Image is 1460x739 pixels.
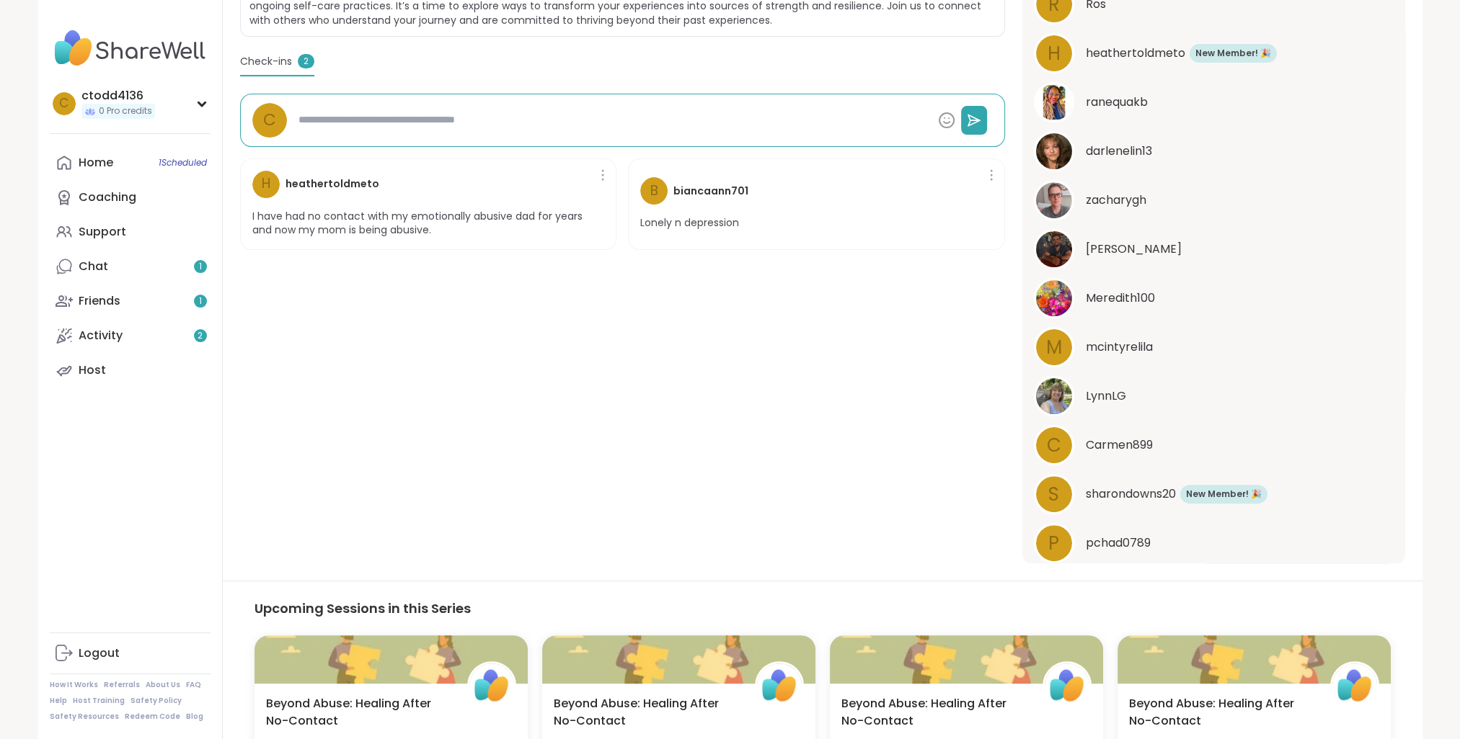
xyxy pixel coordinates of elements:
[1086,436,1153,454] span: Carmen899
[286,176,379,192] h4: heathertoldmeto
[79,293,120,309] div: Friends
[1034,278,1394,318] a: Meredith100Meredith100
[1034,425,1394,465] a: CCarmen899
[50,353,211,388] a: Host
[1034,180,1394,220] a: zacharyghzacharygh
[252,210,605,238] p: I have had no contact with my emotionally abusive dad for years and now my mom is being abusive.
[50,215,211,249] a: Support
[262,174,270,194] span: h
[673,184,748,199] h4: biancaann701
[1086,388,1126,405] span: LynnLG
[1086,192,1146,209] span: zacharygh
[1036,231,1072,267] img: Anchit
[79,645,120,661] div: Logout
[1086,94,1148,111] span: ranequakb
[841,695,1027,730] span: Beyond Abuse: Healing After No-Contact
[50,180,211,215] a: Coaching
[81,88,155,104] div: ctodd4136
[73,696,125,706] a: Host Training
[1048,40,1061,68] span: h
[50,696,67,706] a: Help
[50,318,211,353] a: Activity2
[130,696,182,706] a: Safety Policy
[1129,695,1314,730] span: Beyond Abuse: Healing After No-Contact
[1186,488,1262,501] span: New Member! 🎉
[79,224,126,240] div: Support
[50,680,98,690] a: How It Works
[1036,84,1072,120] img: ranequakb
[1034,474,1394,514] a: ssharondowns20New Member! 🎉
[1048,480,1059,509] span: s
[650,181,658,202] span: b
[159,157,207,169] span: 1 Scheduled
[79,189,136,205] div: Coaching
[1086,45,1185,62] span: heathertoldmeto
[50,712,119,722] a: Safety Resources
[1034,82,1394,122] a: ranequakbranequakb
[1034,376,1394,416] a: LynnLGLynnLG
[1036,182,1072,218] img: zacharygh
[59,94,68,113] span: c
[1047,431,1061,460] span: C
[99,105,152,117] span: 0 Pro credits
[186,712,203,722] a: Blog
[199,261,202,273] span: 1
[79,259,108,274] div: Chat
[1086,290,1155,307] span: Meredith100
[1086,143,1152,160] span: darlenelin13
[1086,485,1176,503] span: sharondowns20
[1034,131,1394,171] a: darlenelin13darlenelin13
[50,23,211,73] img: ShareWell Nav Logo
[1034,33,1394,73] a: hheathertoldmetoNew Member! 🎉
[554,695,739,730] span: Beyond Abuse: Healing After No-Contact
[1086,534,1151,552] span: pchad0789
[1048,529,1059,557] span: p
[1034,229,1394,269] a: Anchit[PERSON_NAME]
[1045,663,1089,708] img: ShareWell
[50,284,211,318] a: Friends1
[1046,333,1062,362] span: m
[125,712,180,722] a: Redeem Code
[1036,378,1072,414] img: LynnLG
[757,663,802,708] img: ShareWell
[146,680,180,690] a: About Us
[79,155,113,171] div: Home
[255,599,1391,618] h3: Upcoming Sessions in this Series
[1086,339,1153,356] span: mcintyrelila
[640,216,739,230] p: Lonely n depression
[50,636,211,671] a: Logout
[1034,327,1394,367] a: mmcintyrelila
[298,54,314,68] span: 2
[199,295,202,308] span: 1
[79,362,106,378] div: Host
[1195,47,1271,60] span: New Member! 🎉
[50,249,211,284] a: Chat1
[104,680,140,690] a: Referrals
[1086,241,1182,258] span: Anchit
[263,107,276,133] span: c
[186,680,201,690] a: FAQ
[266,695,451,730] span: Beyond Abuse: Healing After No-Contact
[79,328,123,344] div: Activity
[240,54,292,69] span: Check-ins
[1332,663,1377,708] img: ShareWell
[469,663,514,708] img: ShareWell
[50,145,211,180] a: Home1Scheduled
[1036,280,1072,316] img: Meredith100
[198,330,203,342] span: 2
[1034,523,1394,563] a: ppchad0789
[1036,133,1072,169] img: darlenelin13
